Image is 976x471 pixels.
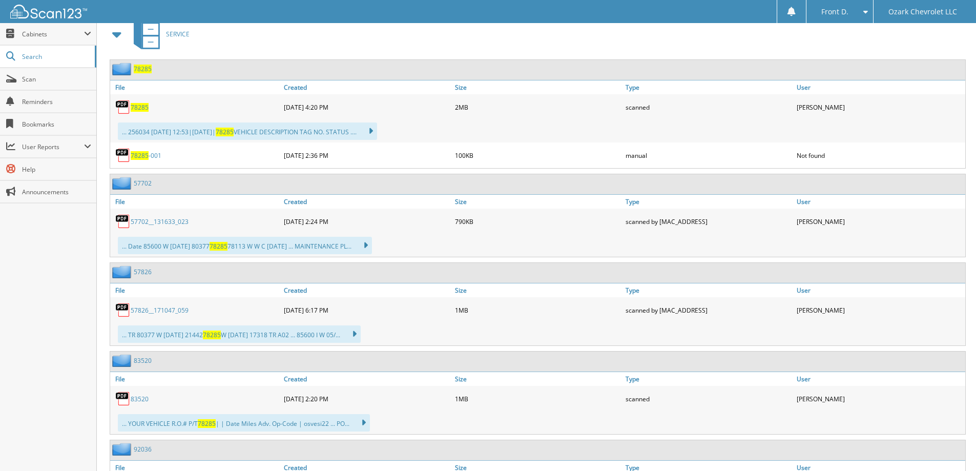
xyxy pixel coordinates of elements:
[22,165,91,174] span: Help
[452,283,624,297] a: Size
[281,97,452,117] div: [DATE] 4:20 PM
[216,128,234,136] span: 78285
[281,80,452,94] a: Created
[821,9,848,15] span: Front D.
[22,52,90,61] span: Search
[888,9,957,15] span: Ozark Chevrolet LLC
[281,372,452,386] a: Created
[22,120,91,129] span: Bookmarks
[112,177,134,190] img: folder2.png
[118,122,377,140] div: ... 256034 [DATE] 12:53|[DATE]| VEHICLE DESCRIPTION TAG NO. STATUS ....
[794,283,965,297] a: User
[281,211,452,232] div: [DATE] 2:24 PM
[115,302,131,318] img: PDF.png
[22,75,91,84] span: Scan
[794,372,965,386] a: User
[210,242,227,251] span: 78285
[794,145,965,166] div: Not found
[134,356,152,365] a: 83520
[452,300,624,320] div: 1MB
[112,63,134,75] img: folder2.png
[118,237,372,254] div: ... Date 85600 W [DATE] 80377 78113 W W C [DATE] ... MAINTENANCE PL...
[452,195,624,209] a: Size
[128,14,190,54] a: SERVICE
[623,145,794,166] div: manual
[134,65,152,73] a: 78285
[131,306,189,315] a: 57826__171047_059
[925,422,976,471] iframe: Chat Widget
[110,372,281,386] a: File
[118,414,370,432] div: ... YOUR VEHICLE R.O.# P/T | | Date Miles Adv. Op-Code | osvesi22 ... PO...
[131,151,161,160] a: 78285-001
[134,445,152,454] a: 92036
[112,443,134,456] img: folder2.png
[794,97,965,117] div: [PERSON_NAME]
[281,300,452,320] div: [DATE] 6:17 PM
[203,331,221,339] span: 78285
[623,97,794,117] div: scanned
[452,145,624,166] div: 100KB
[134,179,152,188] a: 57702
[281,145,452,166] div: [DATE] 2:36 PM
[10,5,87,18] img: scan123-logo-white.svg
[115,99,131,115] img: PDF.png
[131,395,149,403] a: 83520
[623,300,794,320] div: scanned by [MAC_ADDRESS]
[623,80,794,94] a: Type
[166,30,190,38] span: SERVICE
[281,195,452,209] a: Created
[281,283,452,297] a: Created
[452,388,624,409] div: 1MB
[281,388,452,409] div: [DATE] 2:20 PM
[134,268,152,276] a: 57826
[794,195,965,209] a: User
[115,214,131,229] img: PDF.png
[110,283,281,297] a: File
[22,142,84,151] span: User Reports
[22,97,91,106] span: Reminders
[22,188,91,196] span: Announcements
[110,80,281,94] a: File
[452,211,624,232] div: 790KB
[623,388,794,409] div: scanned
[112,354,134,367] img: folder2.png
[794,80,965,94] a: User
[452,372,624,386] a: Size
[115,148,131,163] img: PDF.png
[110,195,281,209] a: File
[623,372,794,386] a: Type
[623,195,794,209] a: Type
[452,97,624,117] div: 2MB
[623,283,794,297] a: Type
[131,217,189,226] a: 57702__131633_023
[198,419,216,428] span: 78285
[112,265,134,278] img: folder2.png
[794,388,965,409] div: [PERSON_NAME]
[118,325,361,343] div: ... TR 80377 W [DATE] 21442 W [DATE] 17318 TR A02 ... 85600 I W 05/...
[115,391,131,406] img: PDF.png
[794,211,965,232] div: [PERSON_NAME]
[794,300,965,320] div: [PERSON_NAME]
[22,30,84,38] span: Cabinets
[623,211,794,232] div: scanned by [MAC_ADDRESS]
[452,80,624,94] a: Size
[131,151,149,160] span: 78285
[131,103,149,112] a: 78285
